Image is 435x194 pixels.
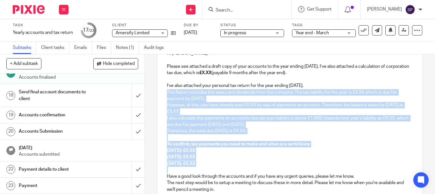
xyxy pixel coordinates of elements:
span: Get Support [307,7,332,12]
a: Audit logs [144,42,168,54]
p: Please see attached a draft copy of your accounts to the year ending [DATE]. I’ve also attached a... [167,63,413,76]
button: + Add subtask [6,58,41,69]
span: Year end - March [296,31,329,35]
div: 17 [83,27,94,34]
div: 23 [6,181,15,190]
span: Hide completed [103,61,135,66]
strong: [DATE]: £X.XX [167,148,195,153]
label: Task [13,23,73,28]
input: Search [215,8,272,13]
p: Accounts submitted [19,151,139,158]
p: The Return includes the salary and dividends from the company. The tax liability for the year is ... [167,89,413,102]
p: The next step would be to setup a meeting to discuss these in more detail. Please let me know whe... [167,180,413,193]
strong: [DATE]: £X.XX [167,161,195,166]
span: Amersify Limited [116,31,149,35]
img: svg%3E [405,4,415,15]
h1: Send final account documents to client [19,87,90,104]
label: Tags [292,23,356,28]
div: 20 [6,127,15,136]
div: 22 [6,165,15,174]
h1: Accounts confirmation [19,110,90,120]
strong: To confirm, tax payments you need to make and when are as follows: [167,142,310,146]
label: Client [112,23,176,28]
p: Accounts finalised [19,74,139,81]
p: However, of this, you have already paid £X.XX by way of payments on account. Therefore, the balan... [167,102,413,115]
img: Pixie [13,5,45,14]
small: /23 [89,29,94,32]
p: I also calculate the payments on accounts due (as your liability is above £1,000) towards next ye... [167,115,413,128]
div: Yearly accounts and tax return [13,29,73,36]
label: Status [220,23,284,28]
a: Files [97,42,111,54]
div: 19 [6,111,15,120]
span: [DATE] [184,30,197,35]
p: [PERSON_NAME] [367,6,402,12]
p: Therefore, the total due [DATE] is £X.XX. [167,128,413,134]
h1: Payment [19,181,90,190]
strong: £X.XX [199,71,211,75]
h1: Payment details to client [19,165,90,174]
div: 18 [6,91,15,100]
label: Due by [184,23,212,28]
strong: [DATE]: £X.XX [167,155,195,159]
p: I’ve also attached your personal tax return for the year ending [DATE]. [167,82,413,89]
h1: [DATE] [19,143,139,151]
a: Client tasks [41,42,69,54]
a: Emails [74,42,92,54]
a: Notes (1) [116,42,139,54]
a: Subtasks [13,42,36,54]
span: In progress [224,31,246,35]
h1: Accounts Submission [19,127,90,136]
button: Hide completed [93,58,138,69]
p: Have a good look through the accounts and if you have any urgent queries, please let me know. [167,173,413,180]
